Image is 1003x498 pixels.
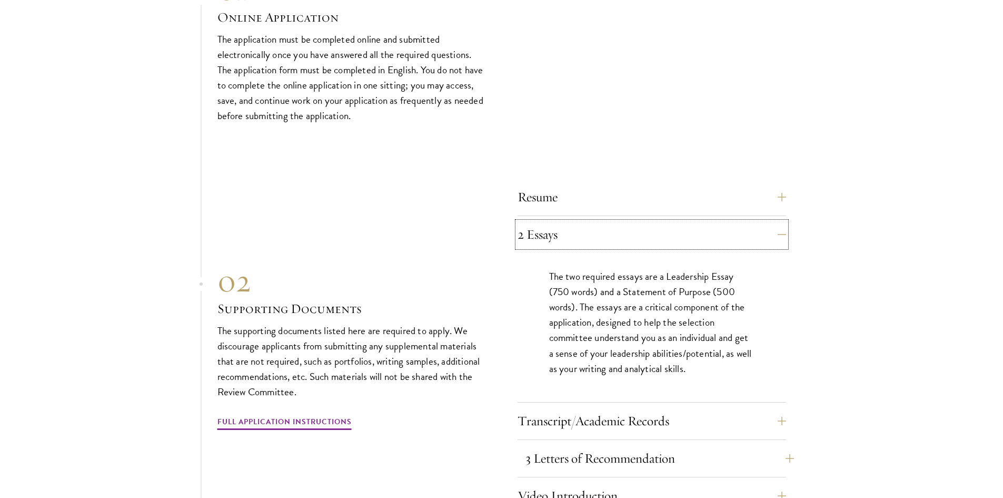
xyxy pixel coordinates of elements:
[217,300,486,318] h3: Supporting Documents
[217,415,352,432] a: Full Application Instructions
[525,446,794,471] button: 3 Letters of Recommendation
[518,408,786,434] button: Transcript/Academic Records
[217,323,486,399] p: The supporting documents listed here are required to apply. We discourage applicants from submitt...
[217,8,486,26] h3: Online Application
[518,222,786,247] button: 2 Essays
[217,262,486,300] div: 02
[549,269,754,376] p: The two required essays are a Leadership Essay (750 words) and a Statement of Purpose (500 words)...
[217,32,486,123] p: The application must be completed online and submitted electronically once you have answered all ...
[518,184,786,210] button: Resume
